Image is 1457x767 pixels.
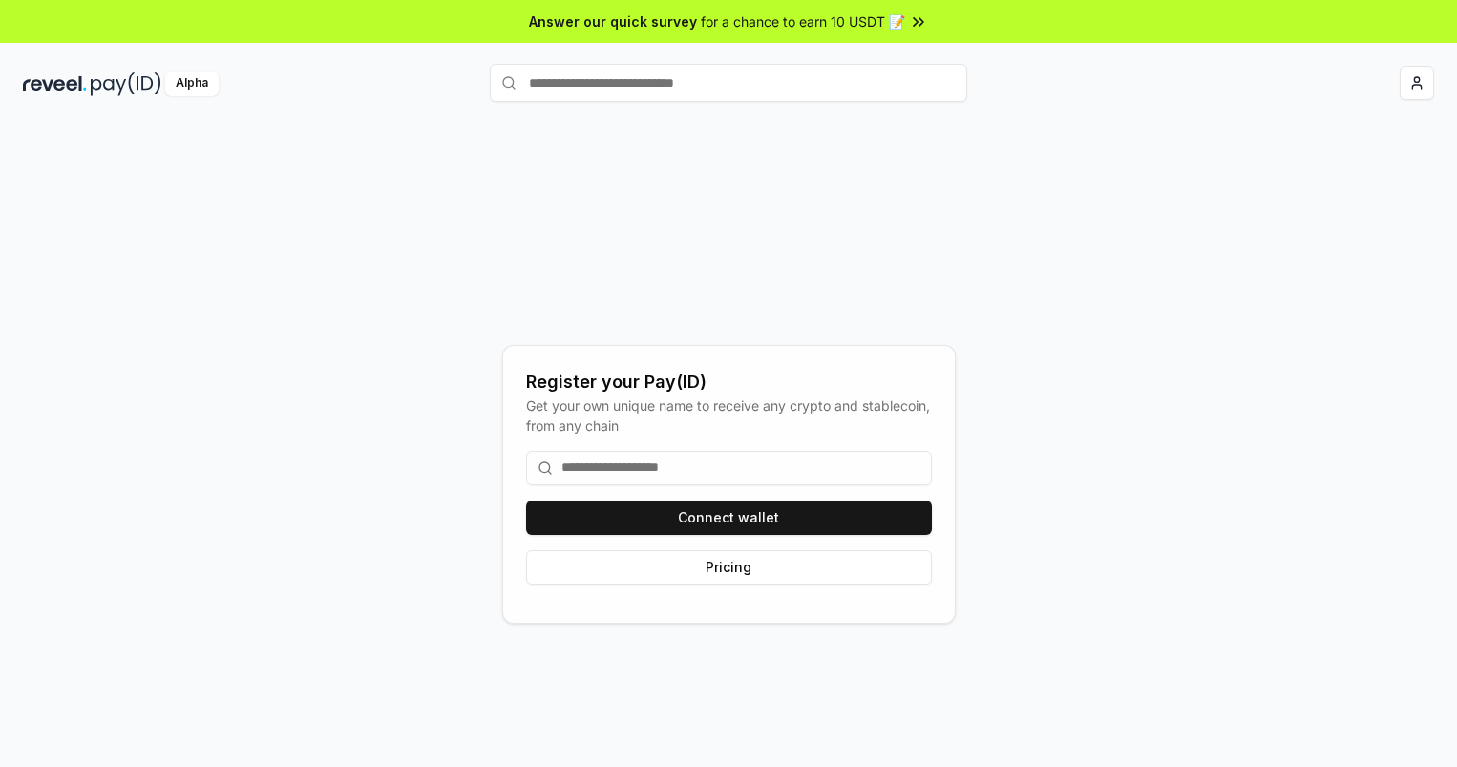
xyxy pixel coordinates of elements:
div: Register your Pay(ID) [526,369,932,395]
img: pay_id [91,72,161,96]
div: Get your own unique name to receive any crypto and stablecoin, from any chain [526,395,932,436]
img: reveel_dark [23,72,87,96]
button: Connect wallet [526,501,932,535]
span: for a chance to earn 10 USDT 📝 [701,11,905,32]
div: Alpha [165,72,219,96]
span: Answer our quick survey [529,11,697,32]
button: Pricing [526,550,932,585]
